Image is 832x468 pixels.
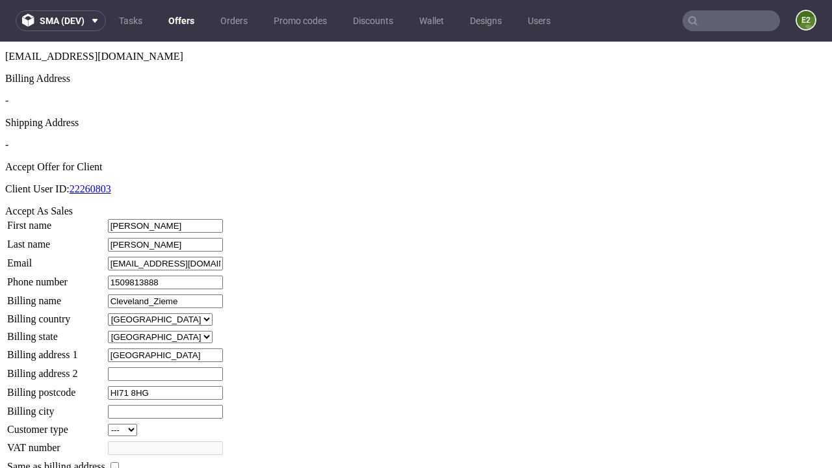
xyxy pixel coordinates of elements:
[462,10,510,31] a: Designs
[6,289,106,302] td: Billing state
[6,177,106,192] td: First name
[5,75,827,87] div: Shipping Address
[6,363,106,378] td: Billing city
[5,97,8,109] span: -
[266,10,335,31] a: Promo codes
[40,16,84,25] span: sma (dev)
[6,344,106,359] td: Billing postcode
[5,164,827,175] div: Accept As Sales
[6,418,106,432] td: Same as billing address
[5,120,827,131] div: Accept Offer for Client
[161,10,202,31] a: Offers
[6,325,106,340] td: Billing address 2
[6,382,106,395] td: Customer type
[6,271,106,285] td: Billing country
[5,31,827,43] div: Billing Address
[797,11,815,29] figcaption: e2
[213,10,255,31] a: Orders
[6,233,106,248] td: Phone number
[5,53,8,64] span: -
[16,10,106,31] button: sma (dev)
[345,10,401,31] a: Discounts
[5,142,827,153] p: Client User ID:
[6,399,106,414] td: VAT number
[70,142,111,153] a: 22260803
[6,214,106,229] td: Email
[6,306,106,321] td: Billing address 1
[111,10,150,31] a: Tasks
[5,9,183,20] span: [EMAIL_ADDRESS][DOMAIN_NAME]
[520,10,558,31] a: Users
[6,196,106,211] td: Last name
[411,10,452,31] a: Wallet
[6,252,106,267] td: Billing name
